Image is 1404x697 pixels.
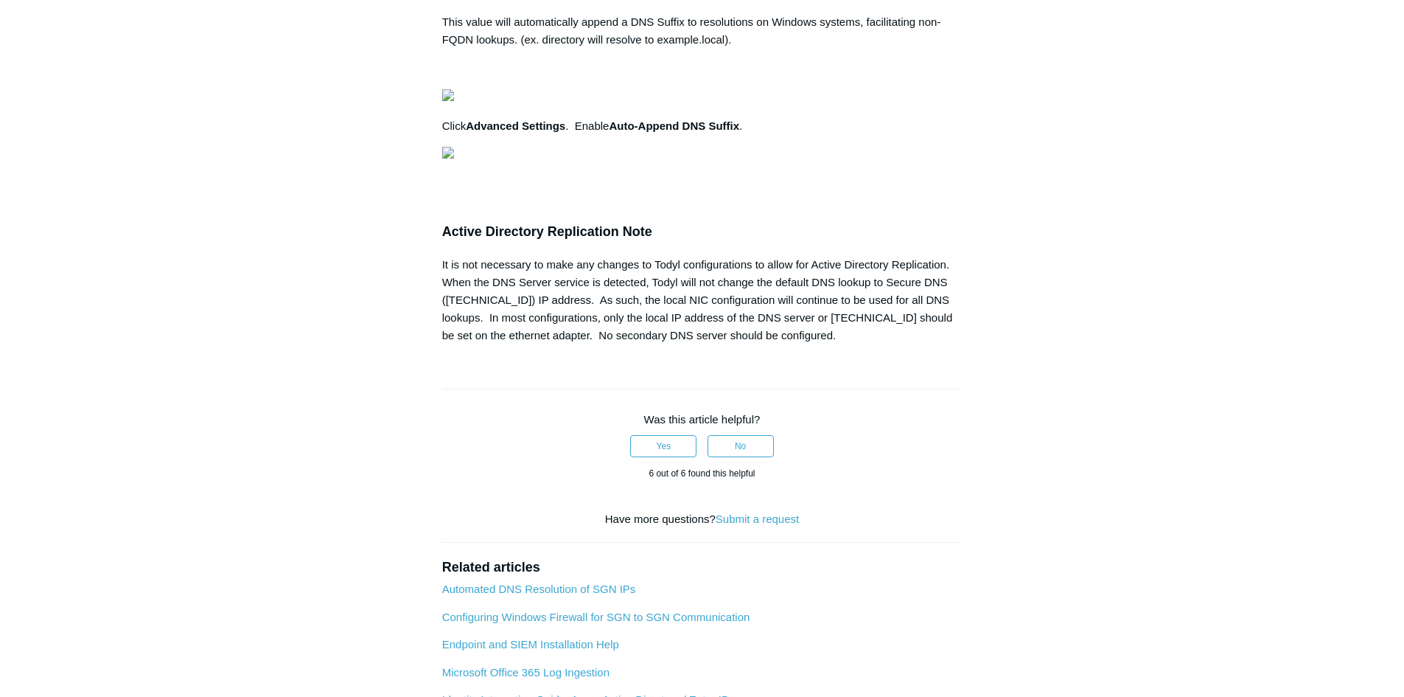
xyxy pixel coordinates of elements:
img: 27414169404179 [442,147,454,159]
strong: Auto-Append DNS Suffix [609,119,739,132]
p: This value will automatically append a DNS Suffix to resolutions on Windows systems, facilitating... [442,13,963,49]
h3: Active Directory Replication Note [442,221,963,243]
a: Configuring Windows Firewall for SGN to SGN Communication [442,611,750,623]
span: 6 out of 6 found this helpful [649,468,755,479]
span: Was this article helpful? [644,413,761,426]
a: Automated DNS Resolution of SGN IPs [442,583,636,595]
div: It is not necessary to make any changes to Todyl configurations to allow for Active Directory Rep... [442,256,963,344]
button: This article was helpful [630,435,696,457]
img: 27414207119379 [442,89,454,101]
button: This article was not helpful [708,435,774,457]
strong: Advanced Settings [466,119,565,132]
div: Have more questions? [442,511,963,528]
p: Click . Enable . [442,117,963,135]
h2: Related articles [442,558,963,578]
a: Endpoint and SIEM Installation Help [442,638,619,651]
a: Submit a request [716,513,799,525]
a: Microsoft Office 365 Log Ingestion [442,666,610,679]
